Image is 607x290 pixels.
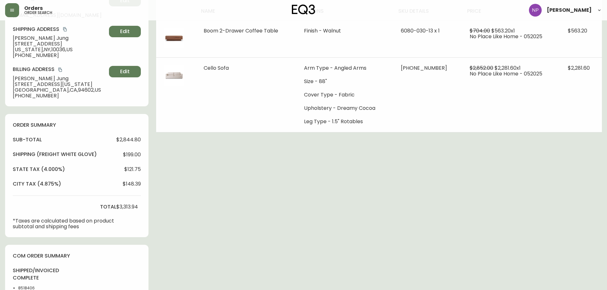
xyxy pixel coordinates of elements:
span: $2,281.60 x 1 [495,64,521,72]
h5: order search [24,11,52,15]
li: Leg Type - 1.5" Rotables [304,119,386,124]
span: $2,281.60 [568,64,590,72]
button: copy [62,26,68,32]
span: [PHONE_NUMBER] [13,53,106,58]
h4: com order summary [13,252,141,259]
h4: state tax (4.000%) [13,166,65,173]
span: $199.00 [123,152,141,158]
img: logo [292,4,315,15]
li: Upholstery - Dreamy Cocoa [304,105,386,111]
span: No Place Like Home - 052025 [470,70,542,77]
span: $704.00 [470,27,490,34]
span: [PHONE_NUMBER] [401,64,447,72]
button: copy [57,67,63,73]
span: $2,852.00 [470,64,493,72]
h4: Shipping ( Freight White Glove ) [13,151,97,158]
span: $563.20 x 1 [491,27,515,34]
button: Edit [109,66,141,77]
span: [GEOGRAPHIC_DATA] , CA , 94602 , US [13,87,106,93]
img: 50f1e64a3f95c89b5c5247455825f96f [529,4,542,17]
h4: shipped/invoiced complete [13,267,50,281]
span: [STREET_ADDRESS][US_STATE] [13,81,106,87]
span: [STREET_ADDRESS] [13,41,106,47]
span: 6080-030-13 x 1 [401,27,440,34]
img: 33118de8-4c09-47a8-b47e-c21dce078bd8.jpg [164,28,184,48]
span: [PERSON_NAME] [547,8,592,13]
h4: sub-total [13,136,42,143]
h4: city tax (4.875%) [13,180,61,187]
span: Edit [120,68,130,75]
span: $2,844.80 [116,137,141,143]
li: Size - 88" [304,79,386,84]
h4: total [100,203,116,210]
span: [PHONE_NUMBER] [13,93,106,99]
span: Edit [120,28,130,35]
span: Cello Sofa [204,64,229,72]
span: [PERSON_NAME] Jung [13,35,106,41]
span: $563.20 [568,27,587,34]
span: $3,313.94 [116,204,138,210]
li: Finish - Walnut [304,28,386,34]
span: [US_STATE] , NY , 10036 , US [13,47,106,53]
h4: Billing Address [13,66,106,73]
span: Orders [24,6,43,11]
span: [PERSON_NAME] Jung [13,76,106,81]
span: $148.39 [123,181,141,187]
li: Arm Type - Angled Arms [304,65,386,71]
p: *Taxes are calculated based on product subtotal and shipping fees [13,218,116,230]
span: $121.75 [124,166,141,172]
h4: Shipping Address [13,26,106,33]
span: No Place Like Home - 052025 [470,33,542,40]
button: Edit [109,26,141,37]
span: Boom 2-Drawer Coffee Table [204,27,278,34]
li: Cover Type - Fabric [304,92,386,98]
h4: order summary [13,122,141,129]
img: fa4c1b8b-27f0-4b53-8892-72be60c89cc7.jpg [164,65,184,86]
